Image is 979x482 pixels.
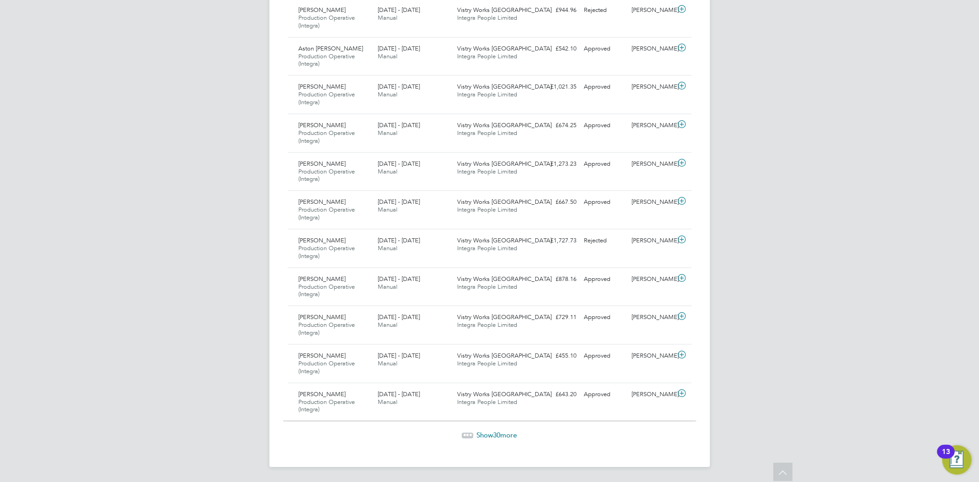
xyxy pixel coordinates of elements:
span: Manual [378,244,397,252]
span: Vistry Works [GEOGRAPHIC_DATA] [457,6,552,14]
span: [DATE] - [DATE] [378,83,420,90]
span: Integra People Limited [457,398,517,406]
div: [PERSON_NAME] [628,272,676,287]
span: Vistry Works [GEOGRAPHIC_DATA] [457,275,552,283]
span: [PERSON_NAME] [299,160,346,168]
span: Manual [378,52,397,60]
span: Production Operative (Integra) [299,206,355,221]
button: Open Resource Center, 13 new notifications [942,445,972,475]
span: Vistry Works [GEOGRAPHIC_DATA] [457,83,552,90]
div: Rejected [581,233,628,248]
span: Manual [378,206,397,213]
span: Manual [378,321,397,329]
span: Vistry Works [GEOGRAPHIC_DATA] [457,160,552,168]
span: Integra People Limited [457,244,517,252]
span: [DATE] - [DATE] [378,121,420,129]
span: Vistry Works [GEOGRAPHIC_DATA] [457,45,552,52]
span: Manual [378,283,397,291]
span: Manual [378,168,397,175]
div: Approved [581,387,628,402]
span: Integra People Limited [457,359,517,367]
span: Production Operative (Integra) [299,398,355,414]
span: Manual [378,14,397,22]
div: £667.50 [533,195,581,210]
div: £674.25 [533,118,581,133]
div: Approved [581,118,628,133]
div: Approved [581,348,628,364]
span: Production Operative (Integra) [299,90,355,106]
span: Vistry Works [GEOGRAPHIC_DATA] [457,198,552,206]
div: [PERSON_NAME] [628,41,676,56]
span: Production Operative (Integra) [299,321,355,336]
span: Integra People Limited [457,52,517,60]
span: [DATE] - [DATE] [378,6,420,14]
span: [PERSON_NAME] [299,390,346,398]
div: [PERSON_NAME] [628,79,676,95]
span: [PERSON_NAME] [299,6,346,14]
span: Vistry Works [GEOGRAPHIC_DATA] [457,352,552,359]
span: [PERSON_NAME] [299,236,346,244]
div: [PERSON_NAME] [628,233,676,248]
span: [PERSON_NAME] [299,121,346,129]
span: Integra People Limited [457,321,517,329]
span: [DATE] - [DATE] [378,236,420,244]
div: £1,727.73 [533,233,581,248]
div: [PERSON_NAME] [628,195,676,210]
div: [PERSON_NAME] [628,3,676,18]
div: Approved [581,310,628,325]
div: [PERSON_NAME] [628,118,676,133]
div: £1,021.35 [533,79,581,95]
div: £944.96 [533,3,581,18]
span: Production Operative (Integra) [299,14,355,29]
div: Approved [581,272,628,287]
span: Integra People Limited [457,206,517,213]
div: Approved [581,79,628,95]
div: Approved [581,157,628,172]
div: [PERSON_NAME] [628,348,676,364]
span: Integra People Limited [457,168,517,175]
span: Manual [378,359,397,367]
span: [PERSON_NAME] [299,275,346,283]
span: Manual [378,129,397,137]
div: £643.20 [533,387,581,402]
span: Manual [378,398,397,406]
div: Rejected [581,3,628,18]
span: Integra People Limited [457,283,517,291]
div: 13 [942,452,950,464]
span: Production Operative (Integra) [299,359,355,375]
span: Integra People Limited [457,129,517,137]
span: Production Operative (Integra) [299,244,355,260]
div: [PERSON_NAME] [628,310,676,325]
span: [DATE] - [DATE] [378,313,420,321]
span: [DATE] - [DATE] [378,275,420,283]
span: Vistry Works [GEOGRAPHIC_DATA] [457,390,552,398]
span: 30 [493,431,501,439]
span: Production Operative (Integra) [299,168,355,183]
div: £1,273.23 [533,157,581,172]
div: [PERSON_NAME] [628,387,676,402]
span: Show more [477,431,517,439]
span: Production Operative (Integra) [299,129,355,145]
span: [PERSON_NAME] [299,352,346,359]
span: Production Operative (Integra) [299,52,355,68]
div: £455.10 [533,348,581,364]
div: £878.16 [533,272,581,287]
span: Vistry Works [GEOGRAPHIC_DATA] [457,121,552,129]
span: Vistry Works [GEOGRAPHIC_DATA] [457,236,552,244]
span: [DATE] - [DATE] [378,352,420,359]
div: [PERSON_NAME] [628,157,676,172]
span: Production Operative (Integra) [299,283,355,298]
span: [PERSON_NAME] [299,83,346,90]
div: Approved [581,41,628,56]
span: Aston [PERSON_NAME] [299,45,364,52]
span: Integra People Limited [457,14,517,22]
span: [DATE] - [DATE] [378,198,420,206]
span: [DATE] - [DATE] [378,390,420,398]
span: [PERSON_NAME] [299,198,346,206]
span: Integra People Limited [457,90,517,98]
span: [DATE] - [DATE] [378,160,420,168]
span: [DATE] - [DATE] [378,45,420,52]
div: Approved [581,195,628,210]
span: Vistry Works [GEOGRAPHIC_DATA] [457,313,552,321]
span: Manual [378,90,397,98]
